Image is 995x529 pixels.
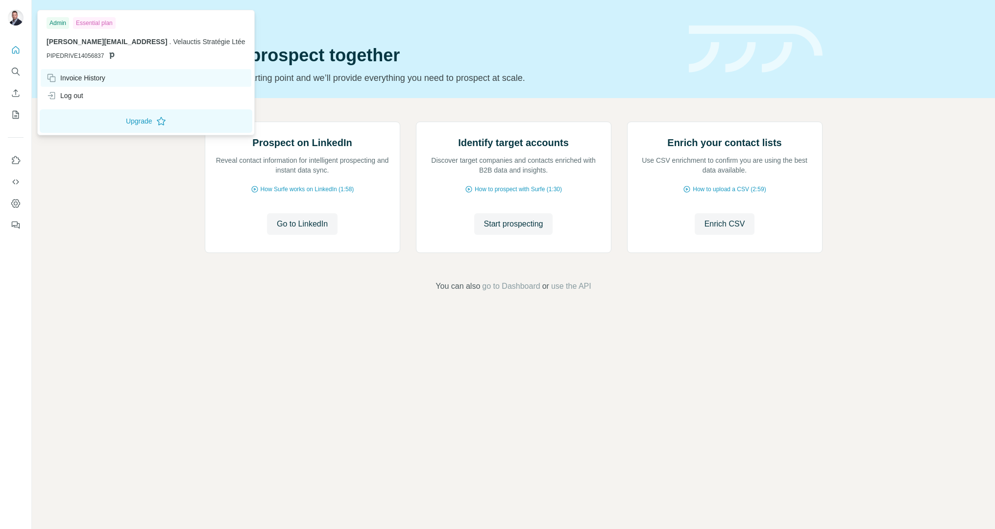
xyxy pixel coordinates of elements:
div: Admin [47,17,69,29]
span: Velauctis Stratégie Ltée [173,38,245,46]
button: Dashboard [8,195,24,212]
span: PIPEDRIVE14056837 [47,51,104,60]
img: banner [689,25,823,73]
button: Use Surfe on LinkedIn [8,151,24,169]
div: Log out [47,91,83,101]
span: [PERSON_NAME][EMAIL_ADDRESS] [47,38,168,46]
div: Essential plan [73,17,116,29]
button: Enrich CSV [8,84,24,102]
h2: Prospect on LinkedIn [252,136,352,150]
span: Go to LinkedIn [277,218,328,230]
div: Quick start [205,18,677,28]
button: Use Surfe API [8,173,24,191]
button: Feedback [8,216,24,234]
h2: Enrich your contact lists [667,136,781,150]
p: Use CSV enrichment to confirm you are using the best data available. [637,155,812,175]
p: Pick your starting point and we’ll provide everything you need to prospect at scale. [205,71,677,85]
button: My lists [8,106,24,124]
h1: Let’s prospect together [205,46,677,65]
span: or [542,280,549,292]
button: use the API [551,280,591,292]
button: Upgrade [40,109,252,133]
span: How to upload a CSV (2:59) [693,185,766,194]
button: Enrich CSV [695,213,755,235]
span: . [170,38,171,46]
span: You can also [436,280,480,292]
h2: Identify target accounts [458,136,569,150]
button: Go to LinkedIn [267,213,338,235]
img: Avatar [8,10,24,25]
span: Enrich CSV [704,218,745,230]
button: Quick start [8,41,24,59]
span: Start prospecting [484,218,543,230]
button: Start prospecting [474,213,553,235]
button: go to Dashboard [482,280,540,292]
div: Invoice History [47,73,105,83]
span: How to prospect with Surfe (1:30) [475,185,562,194]
p: Discover target companies and contacts enriched with B2B data and insights. [426,155,601,175]
p: Reveal contact information for intelligent prospecting and instant data sync. [215,155,390,175]
button: Search [8,63,24,80]
span: How Surfe works on LinkedIn (1:58) [261,185,354,194]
